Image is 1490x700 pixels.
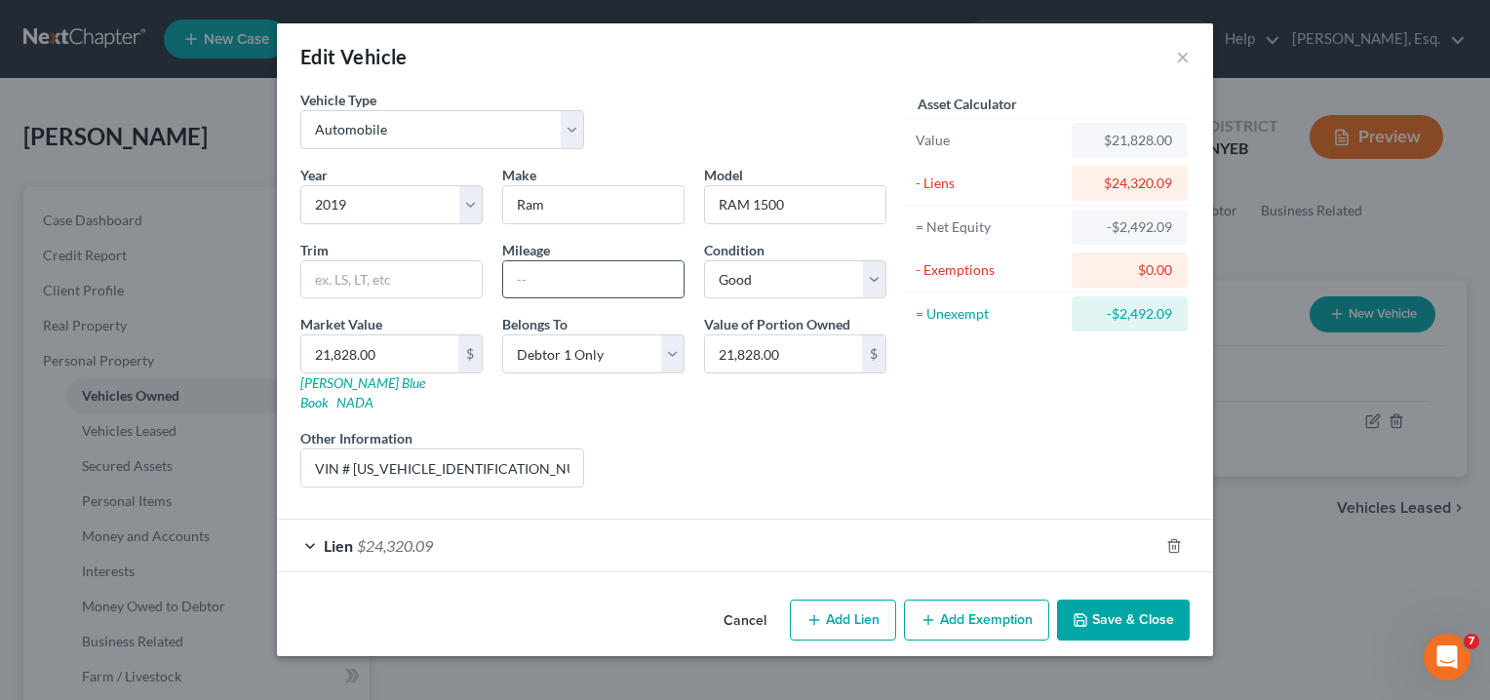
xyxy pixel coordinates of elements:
div: $21,828.00 [1087,131,1172,150]
label: Asset Calculator [918,94,1017,114]
button: Save & Close [1057,600,1190,641]
div: $24,320.09 [1087,174,1172,193]
div: $ [862,335,885,372]
div: Edit Vehicle [300,43,408,70]
input: ex. Altima [705,186,885,223]
label: Other Information [300,428,412,448]
label: Trim [300,240,329,260]
span: Make [502,167,536,183]
label: Value of Portion Owned [704,314,850,334]
div: -$2,492.09 [1087,217,1172,237]
input: -- [503,261,684,298]
div: -$2,492.09 [1087,304,1172,324]
label: Mileage [502,240,550,260]
button: Cancel [708,602,782,641]
div: Value [916,131,1063,150]
input: 0.00 [301,335,458,372]
div: - Liens [916,174,1063,193]
span: $24,320.09 [357,536,433,555]
iframe: Intercom live chat [1424,634,1470,681]
label: Model [704,165,743,185]
label: Condition [704,240,765,260]
label: Market Value [300,314,382,334]
label: Year [300,165,328,185]
a: NADA [336,394,373,410]
input: ex. LS, LT, etc [301,261,482,298]
button: Add Lien [790,600,896,641]
a: [PERSON_NAME] Blue Book [300,374,425,410]
div: $0.00 [1087,260,1172,280]
div: = Net Equity [916,217,1063,237]
input: ex. Nissan [503,186,684,223]
div: = Unexempt [916,304,1063,324]
div: $ [458,335,482,372]
span: Belongs To [502,316,568,332]
label: Vehicle Type [300,90,376,110]
input: 0.00 [705,335,862,372]
button: Add Exemption [904,600,1049,641]
span: Lien [324,536,353,555]
span: 7 [1464,634,1479,649]
button: × [1176,45,1190,68]
div: - Exemptions [916,260,1063,280]
input: (optional) [301,449,583,486]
